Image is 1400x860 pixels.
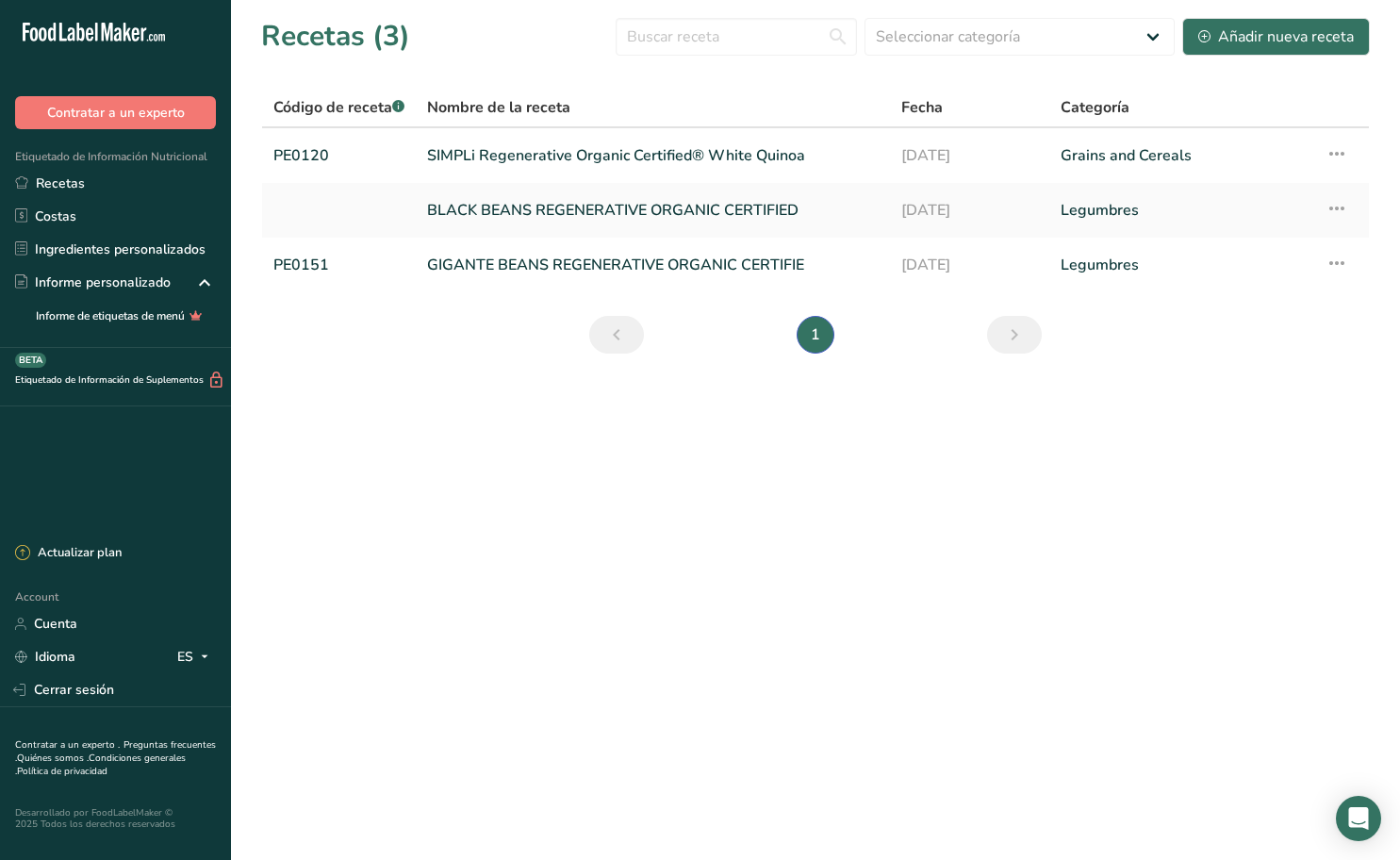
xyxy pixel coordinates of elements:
a: Condiciones generales . [15,752,186,778]
a: Grains and Cereals [1061,136,1303,175]
span: Nombre de la receta [427,96,570,119]
a: SIMPLi Regenerative Organic Certified® White Quinoa [427,136,879,175]
a: PE0120 [273,136,404,175]
a: Quiénes somos . [17,752,89,765]
span: Fecha [901,96,943,119]
span: Categoría [1061,96,1129,119]
a: Legumbres [1061,190,1303,230]
div: Desarrollado por FoodLabelMaker © 2025 Todos los derechos reservados [15,807,216,830]
a: Idioma [15,640,75,673]
a: Política de privacidad [17,765,107,778]
div: Añadir nueva receta [1198,25,1354,48]
a: Página anterior [589,316,644,354]
a: [DATE] [901,245,1038,285]
a: Legumbres [1061,245,1303,285]
div: ES [177,646,216,669]
h1: Recetas (3) [261,15,410,58]
button: Añadir nueva receta [1182,18,1370,56]
a: Siguiente página [987,316,1042,354]
input: Buscar receta [616,18,857,56]
a: PE0151 [273,245,404,285]
a: GIGANTE BEANS REGENERATIVE ORGANIC CERTIFIE [427,245,879,285]
span: Código de receta [273,97,404,118]
a: Contratar a un experto . [15,738,120,752]
div: Actualizar plan [15,544,122,563]
a: [DATE] [901,190,1038,230]
div: Informe personalizado [15,273,171,292]
a: BLACK BEANS REGENERATIVE ORGANIC CERTIFIED [427,190,879,230]
a: [DATE] [901,136,1038,175]
button: Contratar a un experto [15,96,216,129]
div: Open Intercom Messenger [1336,796,1381,841]
div: BETA [15,353,46,368]
a: Preguntas frecuentes . [15,738,216,765]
